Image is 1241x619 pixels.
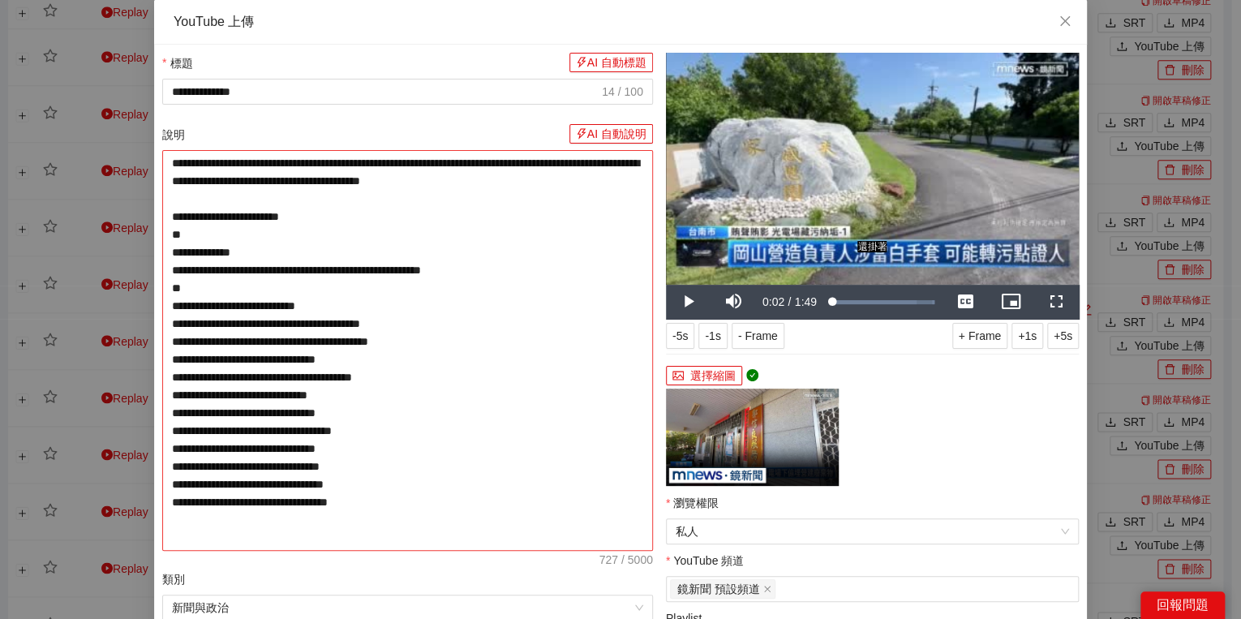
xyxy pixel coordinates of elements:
span: 14 / 100 [602,83,643,101]
span: 0:02 [762,295,784,308]
span: 1:49 [795,295,817,308]
span: picture [672,370,684,383]
span: / [788,295,791,308]
label: 類別 [162,570,185,588]
button: + Frame [952,323,1008,349]
span: thunderbolt [576,57,587,70]
span: +5s [1054,327,1072,345]
button: 標題 [569,53,653,72]
span: -1s [705,327,720,345]
span: check-circle [746,369,758,381]
div: Video Player [666,53,1079,285]
button: +5s [1047,323,1079,349]
span: close [763,585,771,593]
label: 瀏覽權限 [666,494,719,512]
div: YouTube 上傳 [174,13,1067,31]
div: 回報問題 [1140,591,1225,619]
span: 私人 [676,519,1069,544]
button: Captions [943,285,988,319]
button: Fullscreen [1033,285,1079,319]
button: Picture-in-Picture [988,285,1033,319]
span: thunderbolt [576,128,587,141]
button: Play [666,285,711,319]
button: -5s [666,323,694,349]
div: 標題 [170,53,652,72]
span: +1s [1018,327,1037,345]
span: -5s [672,327,688,345]
button: -1s [698,323,727,349]
button: +1s [1011,323,1043,349]
img: Z [666,389,839,486]
span: - Frame [738,327,778,345]
button: - Frame [732,323,784,349]
span: close [1058,15,1071,28]
div: Progress Bar [831,300,934,303]
span: + Frame [959,327,1002,345]
button: Mute [711,285,757,319]
button: picture選擇縮圖 [666,366,742,385]
label: YouTube 頻道 [666,552,744,570]
span: 鏡新聞 預設頻道 [677,580,760,598]
button: 說明 [569,124,653,144]
span: 鏡新聞 預設頻道 [670,579,775,599]
div: 說明 [162,124,653,144]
